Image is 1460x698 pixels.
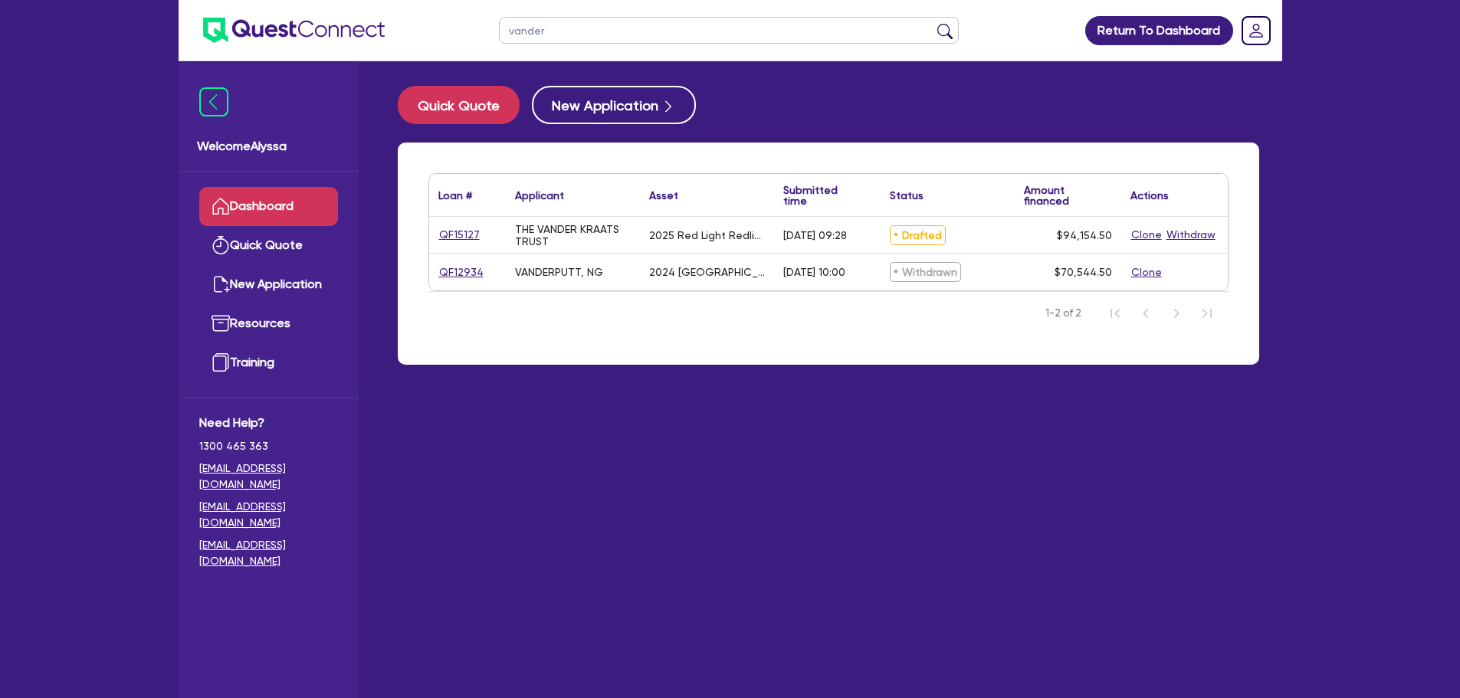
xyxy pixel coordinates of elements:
span: $70,544.50 [1055,266,1112,278]
a: Resources [199,304,338,343]
img: quick-quote [212,236,230,254]
a: Return To Dashboard [1085,16,1233,45]
a: New Application [199,265,338,304]
button: Withdraw [1166,226,1216,244]
div: [DATE] 10:00 [783,266,845,278]
div: [DATE] 09:28 [783,229,847,241]
a: [EMAIL_ADDRESS][DOMAIN_NAME] [199,537,338,569]
span: Withdrawn [890,262,961,282]
a: Quick Quote [199,226,338,265]
button: Previous Page [1130,298,1161,329]
button: Clone [1130,226,1163,244]
div: Asset [649,190,678,201]
a: Quick Quote [398,86,532,124]
a: QF15127 [438,226,481,244]
div: Amount financed [1024,185,1112,206]
div: Status [890,190,924,201]
a: [EMAIL_ADDRESS][DOMAIN_NAME] [199,499,338,531]
div: VANDERPUTT, NG [515,266,603,278]
span: $94,154.50 [1057,229,1112,241]
button: Last Page [1192,298,1222,329]
span: Need Help? [199,414,338,432]
div: Applicant [515,190,564,201]
span: Welcome Alyssa [197,137,340,156]
div: Actions [1130,190,1169,201]
img: new-application [212,275,230,293]
div: 2025 Red Light Redlight Therapy Pod [649,229,765,241]
img: training [212,353,230,372]
button: New Application [532,86,696,124]
button: First Page [1100,298,1130,329]
a: [EMAIL_ADDRESS][DOMAIN_NAME] [199,460,338,493]
button: Next Page [1161,298,1192,329]
a: Dashboard [199,187,338,226]
a: Training [199,343,338,382]
input: Search by name, application ID or mobile number... [499,17,959,44]
img: quest-connect-logo-blue [203,18,385,43]
img: resources [212,314,230,333]
span: 1300 465 363 [199,438,338,454]
a: QF12934 [438,264,484,281]
button: Clone [1130,264,1163,281]
span: Drafted [890,225,946,245]
button: Quick Quote [398,86,520,124]
div: THE VANDER KRAATS TRUST [515,223,631,247]
div: Loan # [438,190,472,201]
img: icon-menu-close [199,87,228,116]
div: 2024 [GEOGRAPHIC_DATA] [649,266,765,278]
a: Dropdown toggle [1236,11,1276,51]
span: 1-2 of 2 [1045,306,1081,321]
div: Submitted time [783,185,858,206]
